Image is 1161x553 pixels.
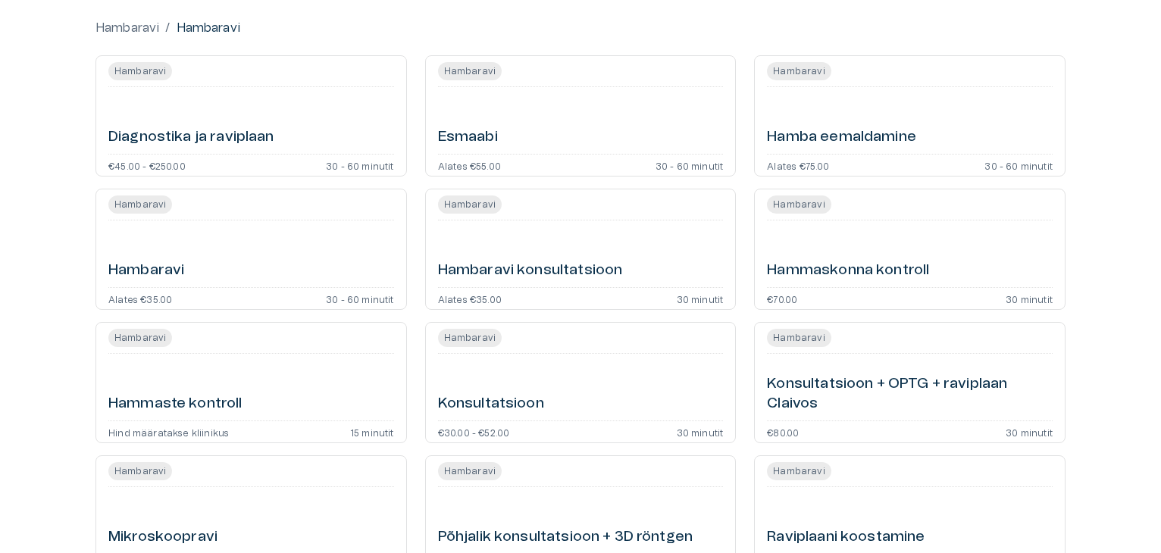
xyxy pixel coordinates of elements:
[754,189,1066,310] a: Open service booking details
[438,198,502,211] span: Hambaravi
[108,294,172,303] p: Alates €35.00
[767,331,831,345] span: Hambaravi
[165,19,170,37] p: /
[108,427,229,436] p: Hind määratakse kliinikus
[108,161,186,170] p: €45.00 - €250.00
[767,127,916,148] h6: Hamba eemaldamine
[108,127,274,148] h6: Diagnostika ja raviplaan
[326,294,394,303] p: 30 - 60 minutit
[677,427,724,436] p: 30 minutit
[438,464,502,478] span: Hambaravi
[767,527,925,548] h6: Raviplaani koostamine
[767,161,829,170] p: Alates €75.00
[425,55,737,177] a: Open service booking details
[767,464,831,478] span: Hambaravi
[677,294,724,303] p: 30 minutit
[108,464,172,478] span: Hambaravi
[438,427,510,436] p: €30.00 - €52.00
[767,198,831,211] span: Hambaravi
[108,394,243,414] h6: Hammaste kontroll
[438,161,501,170] p: Alates €55.00
[177,19,240,37] p: Hambaravi
[767,427,799,436] p: €80.00
[95,189,407,310] a: Open service booking details
[108,261,184,281] h6: Hambaravi
[767,294,797,303] p: €70.00
[95,322,407,443] a: Open service booking details
[438,127,498,148] h6: Esmaabi
[95,19,159,37] a: Hambaravi
[425,322,737,443] a: Open service booking details
[326,161,394,170] p: 30 - 60 minutit
[767,64,831,78] span: Hambaravi
[108,527,217,548] h6: Mikroskoopravi
[438,394,544,414] h6: Konsultatsioon
[438,294,502,303] p: Alates €35.00
[1006,294,1053,303] p: 30 minutit
[767,261,929,281] h6: Hammaskonna kontroll
[984,161,1053,170] p: 30 - 60 minutit
[108,331,172,345] span: Hambaravi
[438,261,623,281] h6: Hambaravi konsultatsioon
[754,322,1066,443] a: Open service booking details
[108,198,172,211] span: Hambaravi
[108,64,172,78] span: Hambaravi
[350,427,394,436] p: 15 minutit
[767,374,1053,414] h6: Konsultatsioon + OPTG + raviplaan Claivos
[656,161,724,170] p: 30 - 60 minutit
[438,331,502,345] span: Hambaravi
[425,189,737,310] a: Open service booking details
[95,55,407,177] a: Open service booking details
[1006,427,1053,436] p: 30 minutit
[754,55,1066,177] a: Open service booking details
[438,64,502,78] span: Hambaravi
[438,527,693,548] h6: Põhjalik konsultatsioon + 3D röntgen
